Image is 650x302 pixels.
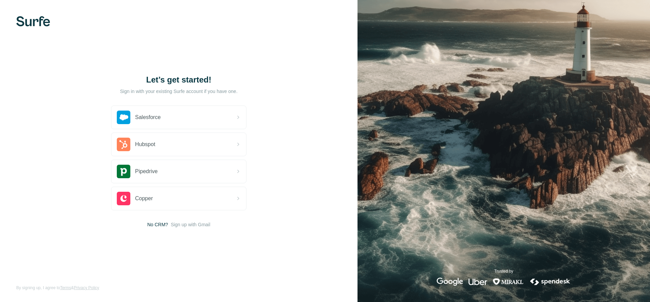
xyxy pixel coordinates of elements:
[437,278,463,286] img: google's logo
[529,278,571,286] img: spendesk's logo
[117,192,130,205] img: copper's logo
[117,165,130,178] img: pipedrive's logo
[74,285,99,290] a: Privacy Policy
[16,285,99,291] span: By signing up, I agree to &
[60,285,71,290] a: Terms
[135,140,155,148] span: Hubspot
[147,221,168,228] span: No CRM?
[117,138,130,151] img: hubspot's logo
[16,16,50,26] img: Surfe's logo
[469,278,487,286] img: uber's logo
[117,111,130,124] img: salesforce's logo
[494,268,513,274] p: Trusted by
[135,113,161,121] span: Salesforce
[171,221,210,228] button: Sign up with Gmail
[135,194,153,203] span: Copper
[493,278,524,286] img: mirakl's logo
[135,167,158,176] span: Pipedrive
[111,74,246,85] h1: Let’s get started!
[120,88,237,95] p: Sign in with your existing Surfe account if you have one.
